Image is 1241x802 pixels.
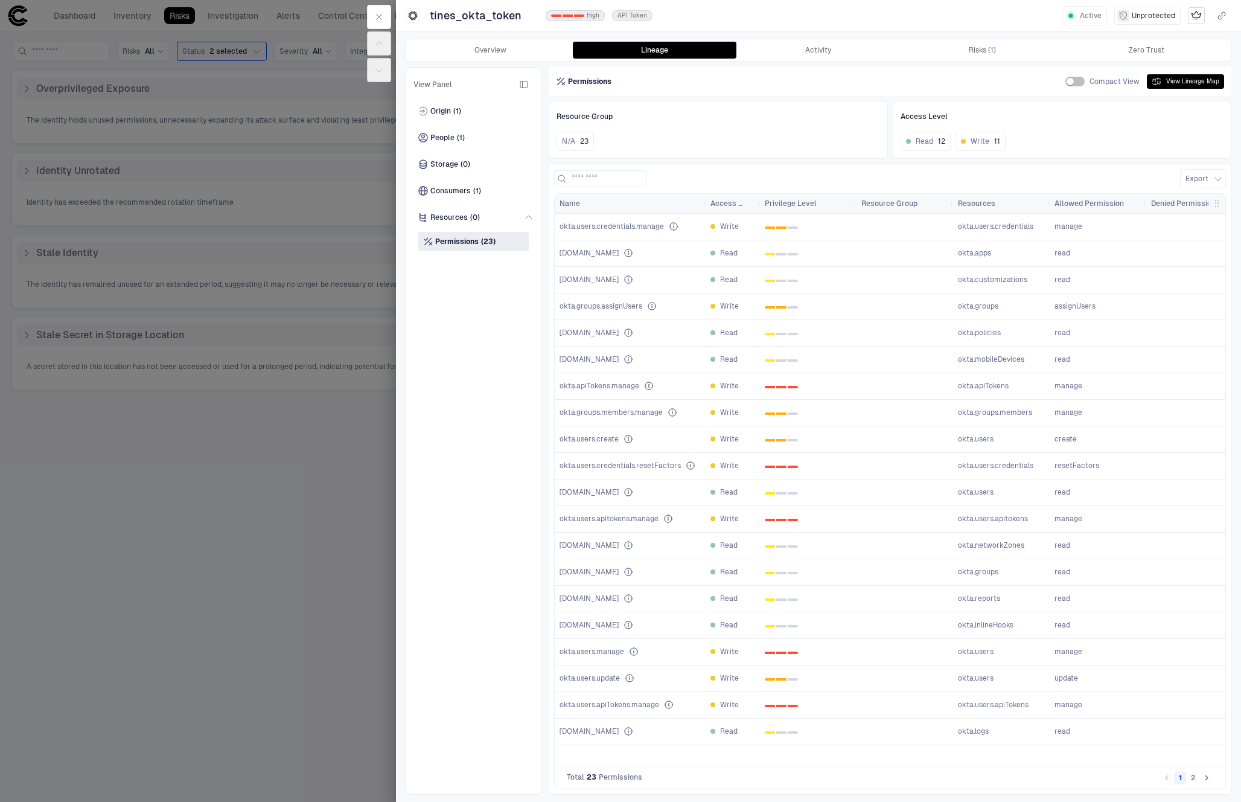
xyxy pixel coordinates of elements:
div: 0 [765,439,775,441]
span: okta.apps [958,248,991,258]
div: 1 [776,306,786,309]
span: okta.groups [958,301,998,311]
span: manage [1054,408,1082,417]
div: 0 [765,306,775,309]
span: (1) [453,106,461,116]
span: okta.groups.assignUsers [560,301,642,311]
span: okta.users.manage [560,647,624,656]
div: Resources(0) [413,208,534,227]
span: okta.users.credentials.manage [560,222,664,231]
div: 2 [788,439,798,441]
span: Allowed Permission [1054,199,1124,208]
div: 2 [788,705,798,707]
div: 1 [776,253,786,255]
span: (0) [470,213,480,222]
span: Name [560,199,580,208]
span: Read [720,727,738,736]
span: okta.users [958,487,994,497]
div: Allows the app to read the existing users' profiles and credentials [624,487,633,497]
span: Write [720,222,739,231]
div: 1 [776,625,786,627]
div: 0 [765,519,775,521]
span: Write [720,647,739,656]
div: 1 [776,466,786,468]
div: Allows the app to manage API Tokens in your Okta organization [644,381,654,391]
span: Read [720,567,738,577]
div: 1 [776,731,786,734]
span: [DOMAIN_NAME] [560,541,619,550]
span: [DOMAIN_NAME] [560,567,619,577]
div: 0 [765,280,775,282]
div: 2 [788,519,798,521]
div: Allows the app to read information about groups and their members in your Okta organization [624,567,633,577]
button: Go to next page [1201,772,1213,784]
div: 2 [788,226,798,229]
span: Resources [958,199,995,208]
span: Denied Permissions [1151,199,1220,208]
span: People [430,133,455,143]
div: 1 [776,705,786,707]
span: Permissions [435,237,479,246]
span: manage [1054,222,1082,231]
div: Allows the app to read enrolled mobile devices [624,354,633,364]
span: [DOMAIN_NAME] [560,487,619,497]
div: 1 [776,678,786,681]
div: 0 [765,572,775,574]
div: 2 [788,412,798,415]
span: manage [1054,515,1082,523]
div: 1 [776,333,786,335]
span: read [1054,329,1070,337]
div: 2 [788,731,798,734]
div: Resource Group [557,112,880,121]
div: 1 [776,492,786,495]
div: 2 [788,306,798,309]
span: N/A [562,136,575,146]
span: manage [1054,647,1082,656]
div: 2 [788,598,798,601]
span: okta.reports [958,594,1000,603]
span: okta.groups.members.manage [560,408,663,417]
div: Allows the app to assign users to groups [647,301,657,311]
div: 0 [765,625,775,627]
div: 1 [776,545,786,548]
div: 2 [788,386,798,388]
button: Export [1180,169,1226,188]
span: Access Level [710,199,743,208]
span: Write [720,381,739,391]
div: Allows the app to read information about policies in your Okta organization [624,328,633,338]
span: Read [916,136,933,146]
span: [DOMAIN_NAME] [560,248,619,258]
button: Overview [409,42,573,59]
span: okta.users.credentials.resetFactors [560,461,681,470]
span: Read [720,541,738,550]
div: 0 [765,412,775,415]
span: resetFactors [1054,461,1099,470]
div: Access Level [901,112,1224,121]
span: [DOMAIN_NAME] [560,354,619,364]
div: 0 [765,466,775,468]
nav: pagination navigation [1160,770,1213,784]
div: 0 [765,333,775,335]
button: View Lineage Map [1147,74,1224,89]
span: read [1054,727,1070,736]
span: Write [720,461,739,470]
div: Mark as Crown Jewel [1188,7,1205,24]
span: okta.users.create [560,434,619,444]
button: page 1 [1174,772,1186,784]
div: 1 [776,652,786,654]
div: Allows the app to read reporting and analytics data [624,594,633,603]
div: 0 [765,705,775,707]
span: Origin [430,106,451,116]
span: read [1054,488,1070,496]
span: Read [720,248,738,258]
div: Allows the app to manage API tokens for users [663,514,673,524]
div: Allows the app to create new users [624,434,633,444]
div: Allows the app to create new users and to manage all users' profile and credentials information [629,647,639,656]
span: create [1054,435,1077,443]
span: API Token [617,11,647,20]
span: 23 [580,136,589,146]
button: Write11 [955,132,1006,151]
span: Resource Group [861,199,917,208]
span: Write [720,673,739,683]
div: 0 [765,253,775,255]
